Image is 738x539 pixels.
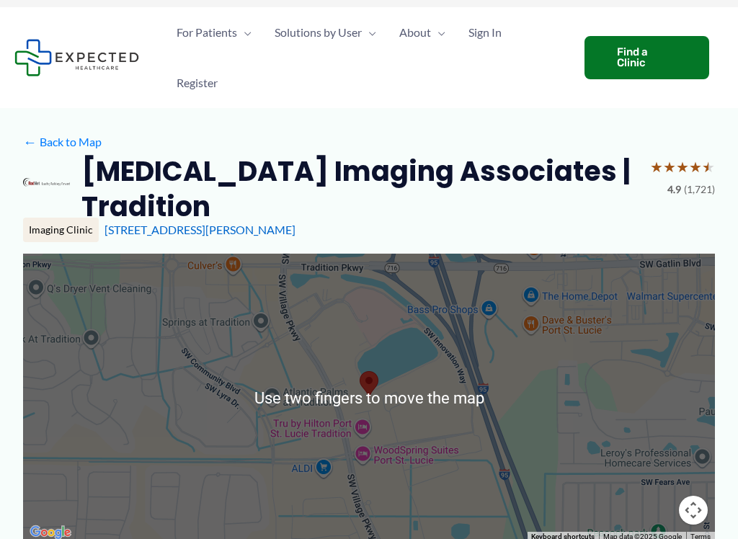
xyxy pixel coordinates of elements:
span: ← [23,135,37,148]
h2: [MEDICAL_DATA] Imaging Associates | Tradition [81,153,639,225]
button: Map camera controls [679,496,708,525]
span: About [399,7,431,58]
a: [STREET_ADDRESS][PERSON_NAME] [105,223,295,236]
span: Menu Toggle [431,7,445,58]
span: ★ [702,153,715,180]
a: Register [165,58,229,108]
span: 4.9 [667,180,681,199]
span: Menu Toggle [237,7,252,58]
span: Register [177,58,218,108]
a: ←Back to Map [23,131,102,153]
nav: Primary Site Navigation [165,7,570,108]
span: (1,721) [684,180,715,199]
a: Find a Clinic [584,36,709,79]
a: Solutions by UserMenu Toggle [263,7,388,58]
span: Solutions by User [275,7,362,58]
a: AboutMenu Toggle [388,7,457,58]
a: Sign In [457,7,513,58]
div: Imaging Clinic [23,218,99,242]
span: ★ [663,153,676,180]
span: ★ [689,153,702,180]
img: Expected Healthcare Logo - side, dark font, small [14,39,139,76]
a: For PatientsMenu Toggle [165,7,263,58]
span: ★ [676,153,689,180]
span: Menu Toggle [362,7,376,58]
span: For Patients [177,7,237,58]
span: ★ [650,153,663,180]
span: Sign In [468,7,502,58]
